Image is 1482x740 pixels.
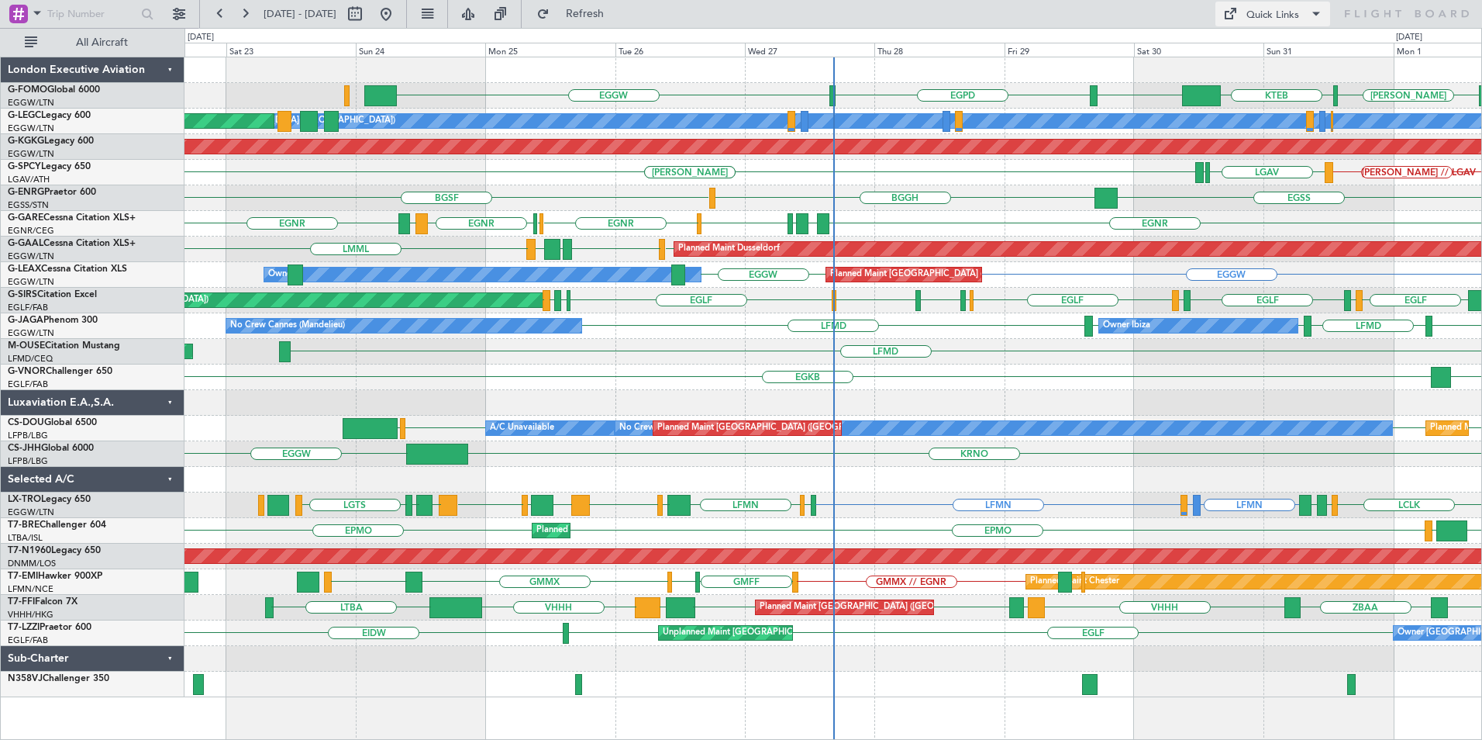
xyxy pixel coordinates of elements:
a: LTBA/ISL [8,532,43,544]
a: EGGW/LTN [8,123,54,134]
div: No Crew [619,417,655,440]
span: G-ENRG [8,188,44,197]
div: Owner Ibiza [1103,314,1150,337]
span: All Aircraft [40,37,164,48]
span: CS-JHH [8,444,41,453]
span: G-LEGC [8,111,41,120]
a: T7-FFIFalcon 7X [8,597,78,607]
div: Planned Maint Dusseldorf [678,237,780,261]
a: M-OUSECitation Mustang [8,341,120,351]
a: G-SPCYLegacy 650 [8,162,91,171]
div: A/C Unavailable [490,417,554,440]
a: T7-BREChallenger 604 [8,520,106,530]
div: Sat 23 [226,43,356,57]
a: EGGW/LTN [8,97,54,109]
a: G-GAALCessna Citation XLS+ [8,239,136,248]
span: T7-EMI [8,572,38,581]
div: Planned Maint [GEOGRAPHIC_DATA] ([GEOGRAPHIC_DATA]) [657,417,901,440]
span: M-OUSE [8,341,45,351]
a: LFMN/NCE [8,583,53,595]
span: [DATE] - [DATE] [264,7,336,21]
a: EGGW/LTN [8,507,54,518]
div: Sun 31 [1263,43,1393,57]
div: Thu 28 [874,43,1004,57]
a: EGNR/CEG [8,225,54,237]
button: All Aircraft [17,30,168,55]
span: G-LEAX [8,265,41,274]
a: N358VJChallenger 350 [8,674,109,683]
div: Planned Maint Warsaw ([GEOGRAPHIC_DATA]) [536,519,723,542]
a: DNMM/LOS [8,558,56,569]
a: G-LEAXCessna Citation XLS [8,265,127,274]
a: EGGW/LTN [8,251,54,262]
a: LFMD/CEQ [8,353,53,365]
a: LFPB/LBG [8,455,48,467]
button: Quick Links [1215,2,1330,26]
div: Quick Links [1246,8,1299,23]
span: N358VJ [8,674,43,683]
a: T7-N1960Legacy 650 [8,546,101,555]
a: G-ENRGPraetor 600 [8,188,96,197]
a: G-GARECessna Citation XLS+ [8,213,136,223]
a: G-LEGCLegacy 600 [8,111,91,120]
input: Trip Number [47,2,136,26]
span: G-GARE [8,213,43,223]
div: Sat 30 [1134,43,1263,57]
span: Refresh [553,9,618,19]
span: G-GAAL [8,239,43,248]
a: EGSS/STN [8,199,49,211]
div: Planned Maint [GEOGRAPHIC_DATA] ([GEOGRAPHIC_DATA]) [830,263,1074,286]
div: Fri 29 [1005,43,1134,57]
div: Wed 27 [745,43,874,57]
span: T7-N1960 [8,546,51,555]
div: [DATE] [188,31,214,44]
div: Planned Maint Chester [1030,570,1119,593]
a: T7-EMIHawker 900XP [8,572,102,581]
div: Sun 24 [356,43,485,57]
div: Owner [268,263,295,286]
a: G-JAGAPhenom 300 [8,316,98,325]
a: EGLF/FAB [8,302,48,313]
span: CS-DOU [8,418,44,427]
a: G-FOMOGlobal 6000 [8,85,100,95]
div: No Crew Cannes (Mandelieu) [230,314,345,337]
span: T7-LZZI [8,623,40,632]
span: G-JAGA [8,316,43,325]
a: T7-LZZIPraetor 600 [8,623,91,632]
a: EGGW/LTN [8,148,54,160]
span: G-VNOR [8,367,46,376]
div: Mon 25 [485,43,615,57]
a: LGAV/ATH [8,174,50,185]
a: CS-DOUGlobal 6500 [8,418,97,427]
div: [DATE] [1396,31,1422,44]
span: T7-BRE [8,520,40,530]
span: LX-TRO [8,495,41,504]
a: EGGW/LTN [8,327,54,339]
a: EGLF/FAB [8,635,48,646]
span: T7-FFI [8,597,35,607]
span: G-SPCY [8,162,41,171]
div: Tue 26 [615,43,745,57]
a: G-VNORChallenger 650 [8,367,112,376]
a: CS-JHHGlobal 6000 [8,444,94,453]
span: G-FOMO [8,85,47,95]
a: G-KGKGLegacy 600 [8,137,94,146]
div: Unplanned Maint [GEOGRAPHIC_DATA] ([GEOGRAPHIC_DATA]) [663,621,918,645]
a: VHHH/HKG [8,609,53,621]
span: G-KGKG [8,137,44,146]
a: LFPB/LBG [8,430,48,441]
div: Planned Maint [GEOGRAPHIC_DATA] ([GEOGRAPHIC_DATA] Intl) [760,596,1018,619]
a: G-SIRSCitation Excel [8,290,97,299]
a: LX-TROLegacy 650 [8,495,91,504]
span: G-SIRS [8,290,37,299]
a: EGLF/FAB [8,379,48,390]
a: EGGW/LTN [8,276,54,288]
button: Refresh [529,2,622,26]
